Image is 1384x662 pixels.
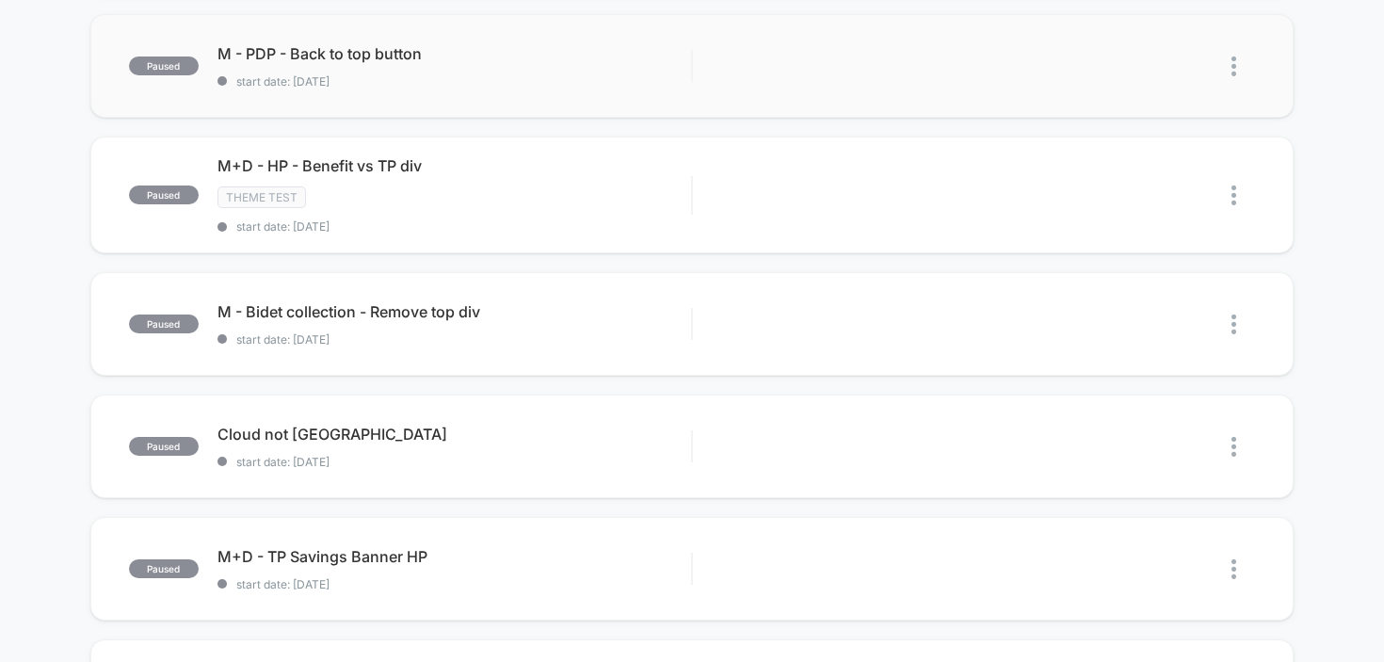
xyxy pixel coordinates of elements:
span: paused [129,559,199,578]
span: start date: [DATE] [217,219,692,234]
span: Theme Test [217,186,306,208]
span: start date: [DATE] [217,577,692,591]
span: M+D - TP Savings Banner HP [217,547,692,566]
span: paused [129,186,199,204]
img: close [1231,315,1236,334]
span: paused [129,57,199,75]
span: start date: [DATE] [217,74,692,89]
span: M+D - HP - Benefit vs TP div [217,156,692,175]
img: close [1231,559,1236,579]
span: start date: [DATE] [217,332,692,347]
img: close [1231,186,1236,205]
span: paused [129,315,199,333]
img: close [1231,57,1236,76]
span: M - Bidet collection - Remove top div [217,302,692,321]
span: paused [129,437,199,456]
span: M - PDP - Back to top button [217,44,692,63]
span: Cloud not [GEOGRAPHIC_DATA] [217,425,692,444]
span: start date: [DATE] [217,455,692,469]
img: close [1231,437,1236,457]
